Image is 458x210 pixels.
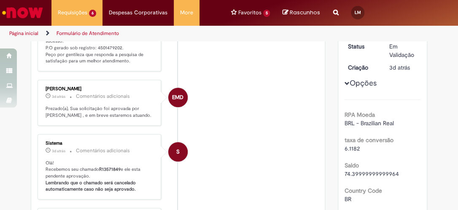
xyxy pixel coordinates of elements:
[389,64,410,71] time: 26/09/2025 16:58:25
[389,64,410,71] span: 3d atrás
[9,30,38,37] a: Página inicial
[168,88,188,107] div: Edilson Moreira Do Cabo Souza
[283,8,320,16] a: No momento, sua lista de rascunhos tem 0 Itens
[345,136,393,144] b: taxa de conversão
[1,4,44,21] img: ServiceNow
[345,119,394,127] span: BRL - Brazilian Real
[389,63,418,72] div: 26/09/2025 16:58:25
[46,141,154,146] div: Sistema
[238,8,261,17] span: Favoritos
[345,187,382,194] b: Country Code
[46,105,154,118] p: Prezado(a), Sua solicitação foi aprovada por [PERSON_NAME] , e em breve estaremos atuando.
[176,142,180,162] span: S
[57,30,119,37] a: Formulário de Atendimento
[263,10,270,17] span: 5
[89,10,96,17] span: 6
[52,94,65,99] span: 3d atrás
[345,170,399,178] span: 74.39999999999964
[52,148,65,153] span: 3d atrás
[389,42,418,59] div: Em Validação
[355,10,361,15] span: LM
[290,8,320,16] span: Rascunhos
[168,142,188,162] div: System
[52,148,65,153] time: 26/09/2025 16:58:36
[46,180,137,193] b: Lembrando que o chamado será cancelado automaticamente caso não seja aprovado.
[345,162,359,169] b: Saldo
[345,111,375,118] b: RPA Moeda
[342,63,383,72] dt: Criação
[172,87,183,108] span: EMD
[6,26,261,41] ul: Trilhas de página
[109,8,167,17] span: Despesas Corporativas
[180,8,193,17] span: More
[345,145,360,152] span: 6.1182
[46,25,154,65] p: Bom dia, [PERSON_NAME]! O chamado foi atendido automaticamente e com sucesso. P.O gerado sob regi...
[58,8,87,17] span: Requisições
[345,195,351,203] span: BR
[46,86,154,92] div: [PERSON_NAME]
[99,166,121,172] b: R13571849
[76,147,130,154] small: Comentários adicionais
[52,94,65,99] time: 27/09/2025 07:05:13
[76,93,130,100] small: Comentários adicionais
[46,160,154,193] p: Olá! Recebemos seu chamado e ele esta pendente aprovação.
[342,42,383,51] dt: Status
